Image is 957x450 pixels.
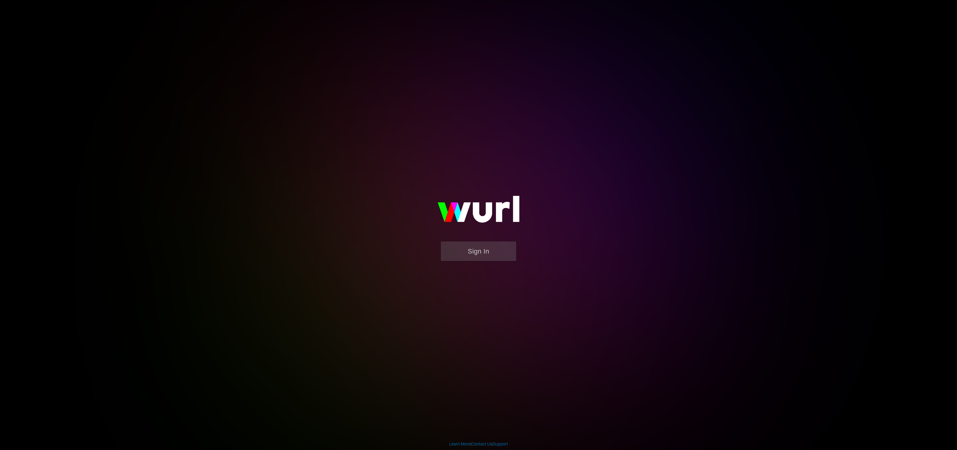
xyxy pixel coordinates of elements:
img: wurl-logo-on-black-223613ac3d8ba8fe6dc639794a292ebdb59501304c7dfd60c99c58986ef67473.svg [418,183,539,241]
a: Support [493,442,508,446]
a: Contact Us [471,442,492,446]
div: | | [449,441,508,447]
button: Sign In [441,241,516,261]
a: Learn More [449,442,470,446]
